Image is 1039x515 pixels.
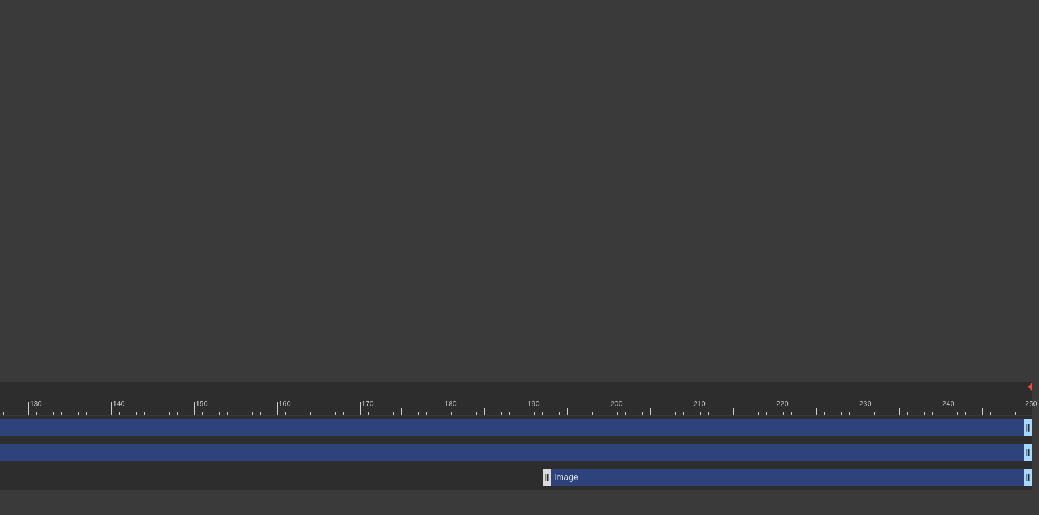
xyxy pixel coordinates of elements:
[528,398,541,409] div: 190
[445,398,458,409] div: 180
[541,472,552,483] span: drag_handle
[1022,422,1033,433] span: drag_handle
[610,398,624,409] div: 200
[1022,447,1033,458] span: drag_handle
[196,398,210,409] div: 150
[279,398,293,409] div: 160
[1028,382,1032,391] img: bound-end.png
[1025,398,1039,409] div: 250
[30,398,44,409] div: 130
[942,398,956,409] div: 240
[776,398,790,409] div: 220
[1022,472,1033,483] span: drag_handle
[693,398,707,409] div: 210
[859,398,873,409] div: 230
[362,398,375,409] div: 170
[113,398,127,409] div: 140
